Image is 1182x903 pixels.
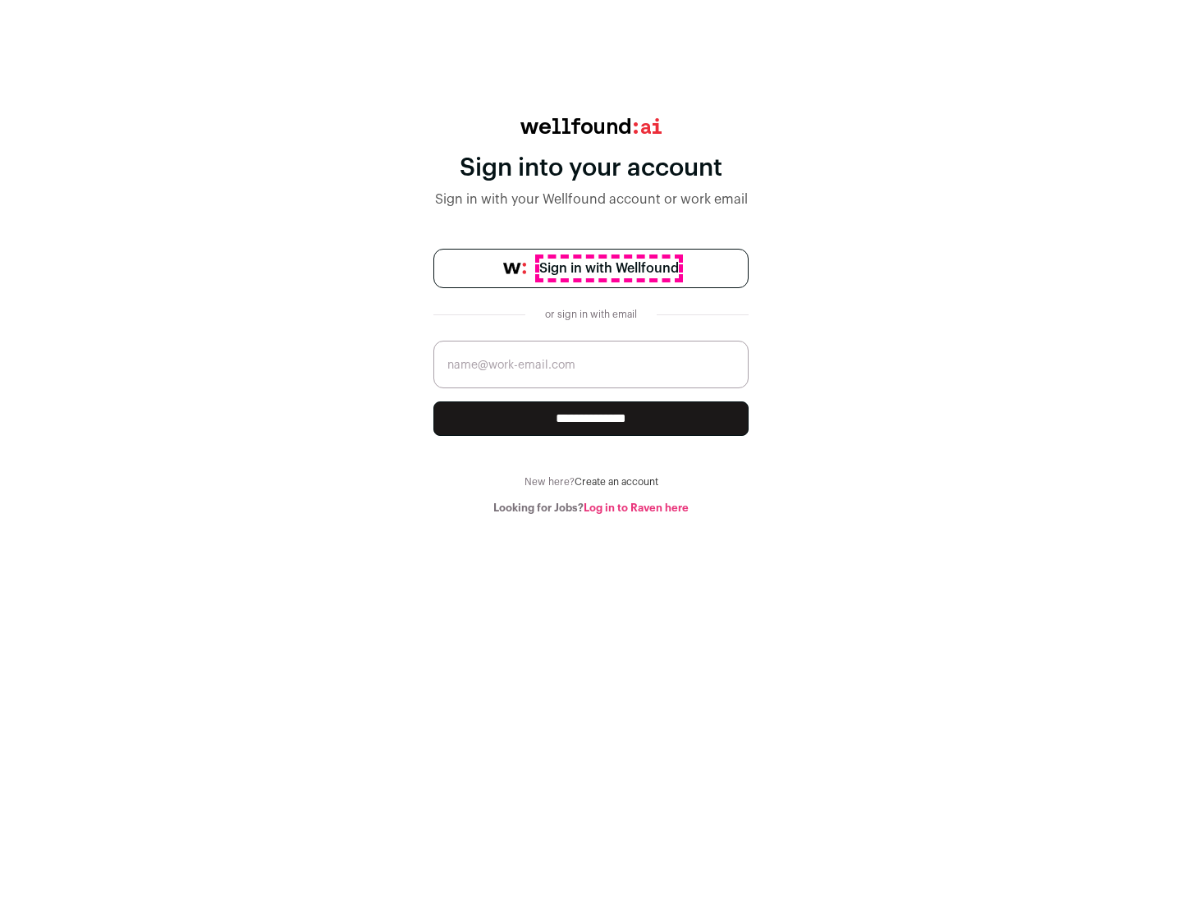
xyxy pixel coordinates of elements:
[433,502,749,515] div: Looking for Jobs?
[433,190,749,209] div: Sign in with your Wellfound account or work email
[538,308,644,321] div: or sign in with email
[433,341,749,388] input: name@work-email.com
[539,259,679,278] span: Sign in with Wellfound
[433,154,749,183] div: Sign into your account
[503,263,526,274] img: wellfound-symbol-flush-black-fb3c872781a75f747ccb3a119075da62bfe97bd399995f84a933054e44a575c4.png
[584,502,689,513] a: Log in to Raven here
[433,249,749,288] a: Sign in with Wellfound
[575,477,658,487] a: Create an account
[520,118,662,134] img: wellfound:ai
[433,475,749,488] div: New here?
